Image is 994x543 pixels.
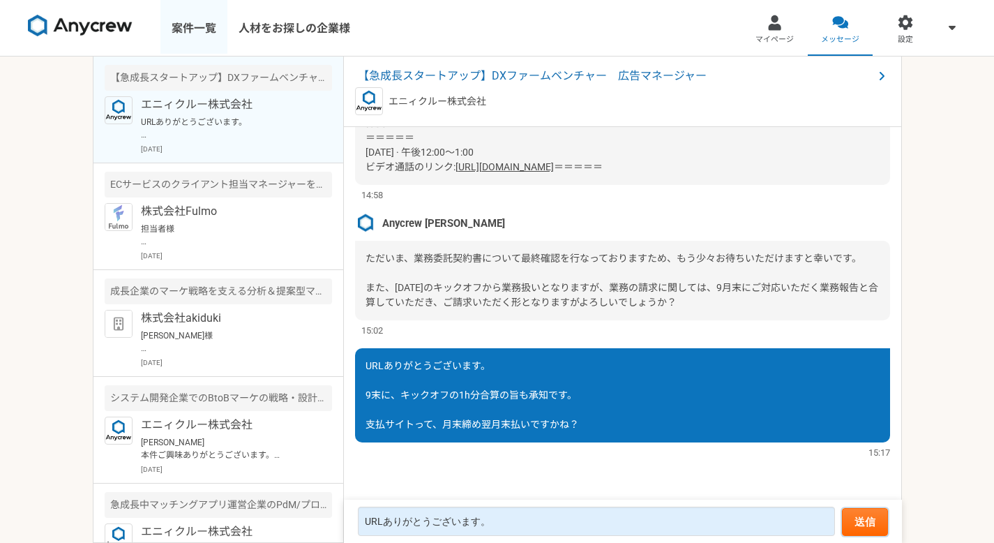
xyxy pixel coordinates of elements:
img: logo_text_blue_01.png [105,417,133,445]
img: default_org_logo-42cde973f59100197ec2c8e796e4974ac8490bb5b08a0eb061ff975e4574aa76.png [105,310,133,338]
span: マイページ [755,34,794,45]
p: [DATE] [141,144,332,154]
p: 担当者様 お世話になります、[PERSON_NAME]です。 内容承知いたしました。 またご縁がございましたら、よろしくお願いいたします。 [141,223,313,248]
div: 成長企業のマーケ戦略を支える分析＆提案型マーケター募集（業務委託） [105,278,332,304]
p: 株式会社akiduki [141,310,313,327]
span: ただいま、業務委託契約書について最終確認を行なっておりますため、もう少々お待ちいただけますと幸いです。 また、[DATE]のキックオフから業務扱いとなりますが、業務の請求に関しては、9月末にご対... [366,253,878,308]
div: システム開発企業でのBtoBマーケの戦略・設計や実務までをリードできる人材を募集 [105,385,332,411]
div: 急成長中マッチングアプリ運営企業のPdM/プロダクト企画 [105,492,332,518]
img: 8DqYSo04kwAAAAASUVORK5CYII= [28,15,133,37]
p: [DATE] [141,251,332,261]
div: ECサービスのクライアント担当マネージャーを募集！ [105,172,332,198]
span: ＝＝＝＝＝ [554,161,603,172]
p: 株式会社Fulmo [141,203,313,220]
span: ご確認いただきありがとうございます。 リンクについて大変失礼いたしました。 再度お送りいたします。 ＝＝＝＝＝ [DATE] · 午後12:00～1:00 ビデオ通話のリンク: [366,88,541,172]
p: エニィクルー株式会社 [389,94,486,109]
p: [PERSON_NAME]様 お世話になります、[PERSON_NAME]です。 ご丁寧なご連絡ありがとうございます。 徳川 [141,329,313,355]
p: エニィクルー株式会社 [141,523,313,540]
span: メッセージ [821,34,859,45]
button: 送信 [842,508,888,536]
img: icon_01.jpg [105,203,133,231]
span: 15:02 [361,324,383,337]
img: %E3%82%B9%E3%82%AF%E3%83%AA%E3%83%BC%E3%83%B3%E3%82%B7%E3%83%A7%E3%83%83%E3%83%88_2025-08-07_21.4... [355,213,376,234]
p: [PERSON_NAME] 本件ご興味ありがとうございます。 こちら案件ですが現状別の方で進んでおりご紹介が難しい状況でございます。ご紹介に至らず申し訳ございません。 引き続きよろしくお願い致します。 [141,436,313,461]
div: 【急成長スタートアップ】DXファームベンチャー 広告マネージャー [105,65,332,91]
span: 設定 [898,34,913,45]
p: URLありがとうございます。 9末に、キックオフの1h分合算の旨も承知です。 支払サイトって、月末締め翌月末払いですかね？ [141,116,313,141]
span: URLありがとうございます。 9末に、キックオフの1h分合算の旨も承知です。 支払サイトって、月末締め翌月末払いですかね？ [366,360,579,430]
p: [DATE] [141,357,332,368]
span: 15:17 [868,446,890,459]
span: 【急成長スタートアップ】DXファームベンチャー 広告マネージャー [358,68,873,84]
span: Anycrew [PERSON_NAME] [382,216,505,231]
p: エニィクルー株式会社 [141,96,313,113]
img: logo_text_blue_01.png [355,87,383,115]
p: [DATE] [141,464,332,475]
img: logo_text_blue_01.png [105,96,133,124]
p: エニィクルー株式会社 [141,417,313,433]
a: [URL][DOMAIN_NAME] [455,161,554,172]
span: 14:58 [361,188,383,202]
